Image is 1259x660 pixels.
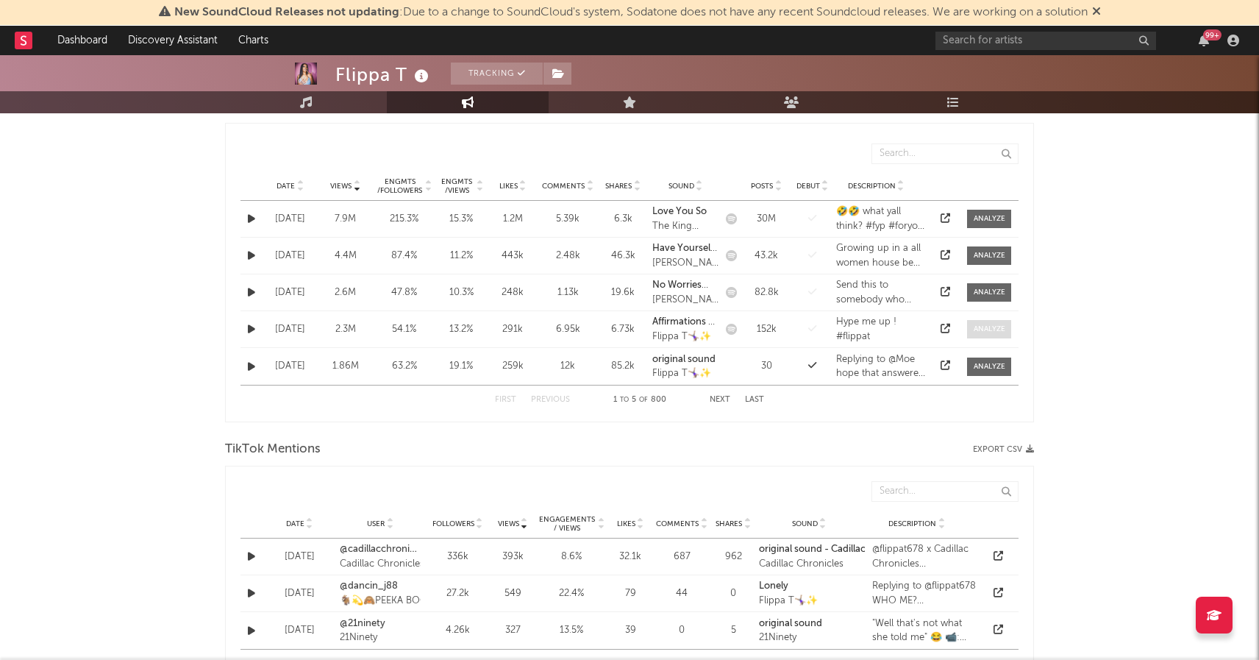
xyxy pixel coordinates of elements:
div: 291k [491,322,535,337]
div: 63.2 % [377,359,432,374]
span: New SoundCloud Releases not updating [174,7,399,18]
a: @cadillacchroniclestv [340,542,421,557]
strong: Lonely [759,581,788,591]
div: Replying to @Moe hope that answered ya question. #fyp #softparenting #momlife #mom [836,352,927,381]
div: 6.3k [601,212,645,227]
span: : Due to a change to SoundCloud's system, Sodatone does not have any recent Soundcloud releases. ... [174,7,1088,18]
div: 5.39k [542,212,593,227]
span: Dismiss [1092,7,1101,18]
span: Views [498,519,519,528]
div: 687 [656,550,707,564]
a: @dancin_j88 [340,579,421,594]
div: [DATE] [266,285,314,300]
div: 2.6M [321,285,369,300]
button: Tracking [451,63,543,85]
div: 79 [612,586,649,601]
div: 152k [744,322,788,337]
div: 8.6 % [538,550,604,564]
div: 2.48k [542,249,593,263]
span: User [367,519,385,528]
a: Affirmations - Radio EditFlippa T🤸🏽‍♀️✨ [652,315,718,344]
span: Debut [796,182,820,191]
button: Last [745,396,764,404]
span: Sound [668,182,694,191]
div: 27.2k [428,586,487,601]
a: original sound21Ninety [759,617,822,645]
div: 443k [491,249,535,263]
input: Search... [871,481,1019,502]
span: of [639,397,648,403]
div: [PERSON_NAME] [PERSON_NAME] [652,293,718,308]
a: No Worries (SH!T)[PERSON_NAME] [PERSON_NAME] [652,278,718,307]
div: 393k [494,550,531,564]
div: 21Ninety [759,631,822,645]
span: Date [286,519,304,528]
div: Flippa T [335,63,432,87]
div: 87.4 % [377,249,432,263]
div: Engmts / Views [439,177,474,195]
div: Flippa T🤸🏽‍♀️✨ [652,366,718,381]
div: Engmts / Followers [377,177,423,195]
div: 962 [715,550,752,564]
span: Likes [499,182,518,191]
span: Date [277,182,295,191]
div: 5 [715,623,752,638]
div: 1.86M [321,359,369,374]
div: 11.2 % [439,249,483,263]
div: Send this to somebody who need to see this everyday🤸🏽‍♀️ #flippat #flippat #dailyaffirmations #mood [836,278,927,307]
span: Shares [716,519,742,528]
div: 22.4 % [538,586,604,601]
span: Likes [617,519,635,528]
span: TikTok Mentions [225,441,321,458]
div: 82.8k [744,285,788,300]
div: 30M [744,212,788,227]
div: 🤣🤣 what yall think? #fyp #foryou #viral #fypシ #cute #rokuremote #roku #babiesoftiktok #baby #moml... [836,205,927,233]
div: [DATE] [266,249,314,263]
a: Discovery Assistant [118,26,228,55]
div: [DATE] [266,212,314,227]
button: Previous [531,396,570,404]
div: "Well that's not what she told me" 😂 📹: @flippat678 // #BlackMoms #BlackSisterhood [872,617,978,645]
div: The King [PERSON_NAME] & BBQ Show [652,219,718,234]
div: 248k [491,285,535,300]
a: @21ninety [340,617,421,631]
div: [DATE] [266,322,314,337]
div: 30 [744,359,788,374]
span: Shares [605,182,632,191]
strong: Love You So [652,207,707,216]
span: Comments [542,182,585,191]
button: 99+ [1199,35,1209,46]
div: 46.3k [601,249,645,263]
span: to [620,397,629,403]
div: Replying to @flippat678 WHO ME? [PERSON_NAME] 😡 about no ho3😂 tysm🤩 #ckb🎭 #flippaT #blowthisup #b... [872,579,978,608]
strong: original sound [759,619,822,628]
div: 10.3 % [439,285,483,300]
div: Flippa T🤸🏽‍♀️✨ [759,594,818,608]
strong: Have Yourself a Merry Little Christmas [652,244,717,282]
button: First [495,396,516,404]
div: [DATE] [266,550,332,564]
a: Have Yourself a Merry Little Christmas[PERSON_NAME] [652,241,718,270]
div: Cadillac Chronicles [340,557,421,572]
div: 215.3 % [377,212,432,227]
div: 12k [542,359,593,374]
div: 4.26k [428,623,487,638]
a: original soundFlippa T🤸🏽‍♀️✨ [652,352,718,381]
div: 336k [428,550,487,564]
span: Followers [432,519,474,528]
span: Engagements / Views [538,515,596,533]
strong: No Worries (SH!T) [652,280,708,305]
a: Charts [228,26,279,55]
div: 32.1k [612,550,649,564]
span: Posts [751,182,773,191]
div: 13.2 % [439,322,483,337]
div: 47.8 % [377,285,432,300]
a: Dashboard [47,26,118,55]
div: 99 + [1203,29,1221,40]
div: 19.6k [601,285,645,300]
span: Description [888,519,936,528]
div: 0 [715,586,752,601]
button: Export CSV [973,445,1034,454]
div: 43.2k [744,249,788,263]
div: Cadillac Chronicles [759,557,915,572]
